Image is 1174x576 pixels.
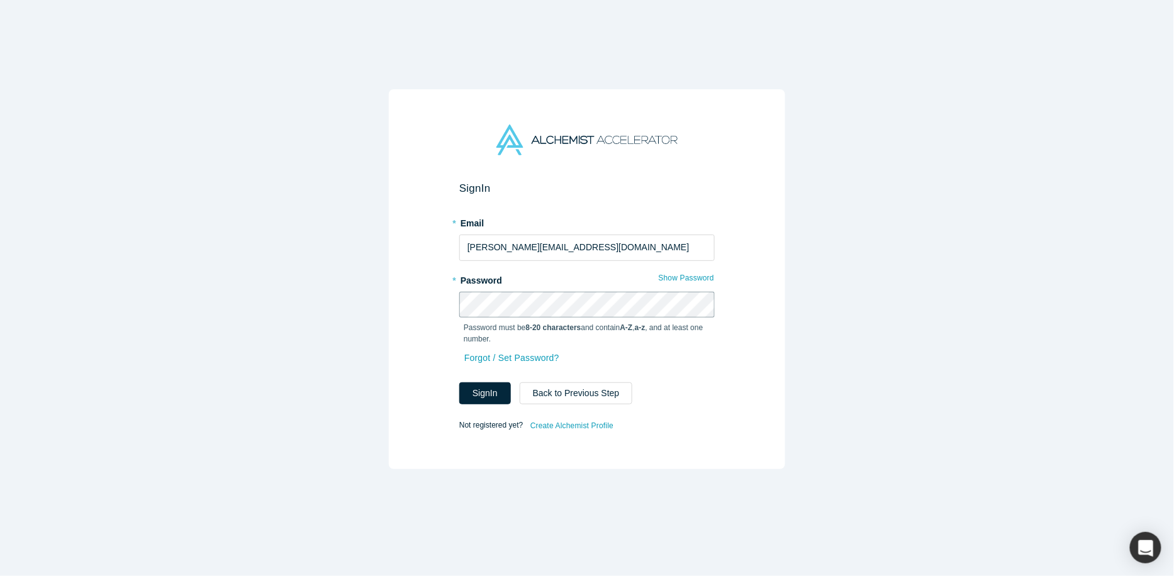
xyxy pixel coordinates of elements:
strong: A-Z [620,323,633,332]
label: Password [459,270,715,287]
img: Alchemist Accelerator Logo [496,125,678,155]
button: Back to Previous Step [520,382,633,404]
a: Create Alchemist Profile [530,418,614,434]
span: Not registered yet? [459,421,523,430]
strong: a-z [635,323,646,332]
strong: 8-20 characters [526,323,581,332]
h2: Sign In [459,182,715,195]
label: Email [459,213,715,230]
a: Forgot / Set Password? [464,347,560,369]
button: Show Password [658,270,715,286]
button: SignIn [459,382,511,404]
p: Password must be and contain , , and at least one number. [464,322,710,345]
